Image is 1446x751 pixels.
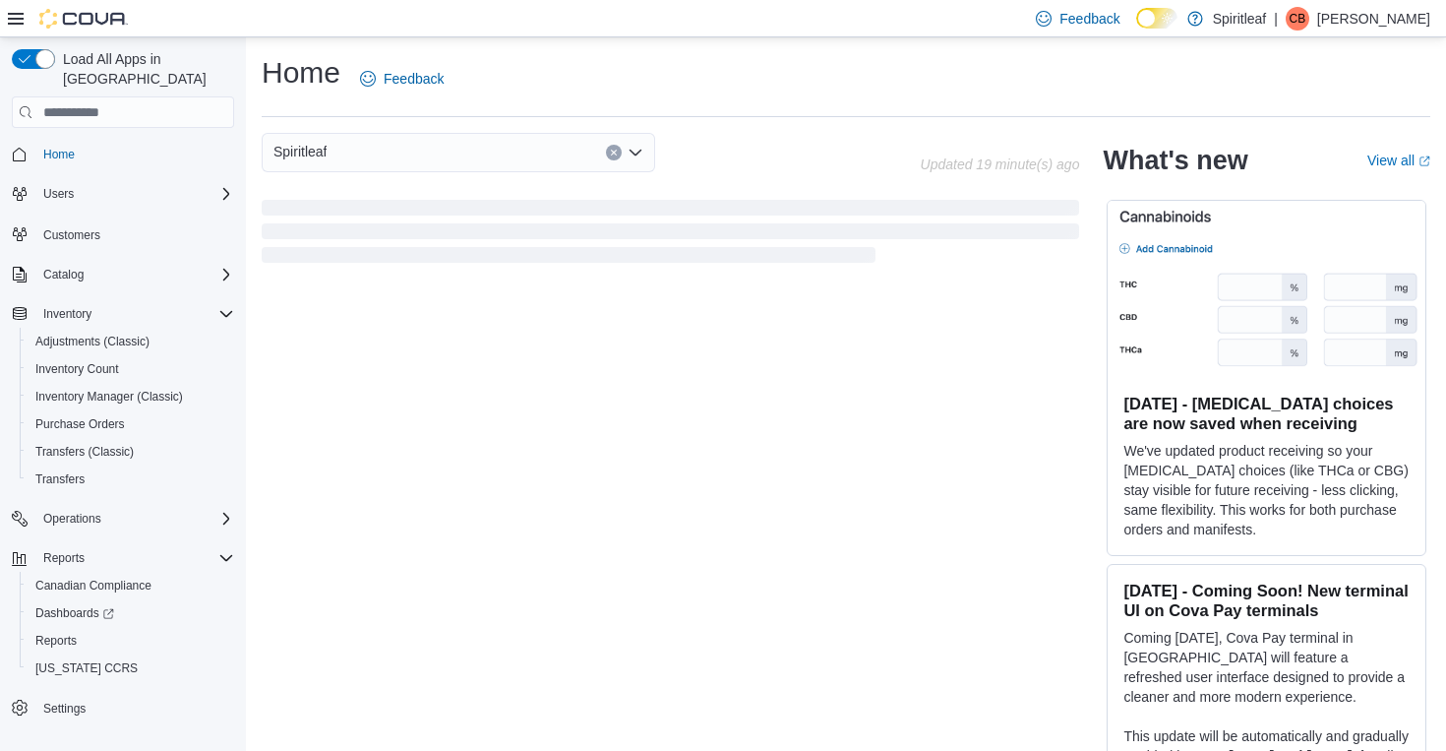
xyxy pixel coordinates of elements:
[35,223,108,247] a: Customers
[1103,145,1247,176] h2: What's new
[35,302,234,326] span: Inventory
[20,572,242,599] button: Canadian Compliance
[39,9,128,29] img: Cova
[606,145,622,160] button: Clear input
[28,385,191,408] a: Inventory Manager (Classic)
[1123,441,1410,539] p: We've updated product receiving so your [MEDICAL_DATA] choices (like THCa or CBG) stay visible fo...
[43,511,101,527] span: Operations
[28,330,157,353] a: Adjustments (Classic)
[20,655,242,682] button: [US_STATE] CCRS
[43,550,85,566] span: Reports
[1059,9,1119,29] span: Feedback
[1286,7,1309,31] div: Carson B
[28,657,146,680] a: [US_STATE] CCRS
[35,444,134,460] span: Transfers (Classic)
[921,156,1080,172] p: Updated 19 minute(s) ago
[28,357,127,381] a: Inventory Count
[28,385,234,408] span: Inventory Manager (Classic)
[628,145,643,160] button: Open list of options
[28,440,142,464] a: Transfers (Classic)
[35,660,138,676] span: [US_STATE] CCRS
[262,53,340,93] h1: Home
[35,605,114,621] span: Dashboards
[28,412,234,436] span: Purchase Orders
[1367,153,1430,168] a: View allExternal link
[1290,7,1306,31] span: CB
[35,507,234,531] span: Operations
[35,182,234,206] span: Users
[43,186,74,202] span: Users
[1136,29,1137,30] span: Dark Mode
[352,59,452,98] a: Feedback
[20,410,242,438] button: Purchase Orders
[4,505,242,532] button: Operations
[28,357,234,381] span: Inventory Count
[28,629,85,653] a: Reports
[1123,581,1410,620] h3: [DATE] - Coming Soon! New terminal UI on Cova Pay terminals
[28,574,159,597] a: Canadian Compliance
[28,468,92,491] a: Transfers
[20,466,242,493] button: Transfers
[262,204,1079,267] span: Loading
[20,627,242,655] button: Reports
[4,180,242,208] button: Users
[43,701,86,717] span: Settings
[1317,7,1430,31] p: [PERSON_NAME]
[28,468,234,491] span: Transfers
[4,300,242,328] button: Inventory
[28,330,234,353] span: Adjustments (Classic)
[4,219,242,248] button: Customers
[35,546,234,570] span: Reports
[35,471,85,487] span: Transfers
[28,601,234,625] span: Dashboards
[35,697,93,720] a: Settings
[4,544,242,572] button: Reports
[1418,156,1430,167] svg: External link
[4,140,242,168] button: Home
[1123,628,1410,707] p: Coming [DATE], Cova Pay terminal in [GEOGRAPHIC_DATA] will feature a refreshed user interface des...
[1123,394,1410,433] h3: [DATE] - [MEDICAL_DATA] choices are now saved when receiving
[35,334,150,349] span: Adjustments (Classic)
[35,143,83,166] a: Home
[384,69,444,89] span: Feedback
[20,383,242,410] button: Inventory Manager (Classic)
[35,696,234,720] span: Settings
[35,507,109,531] button: Operations
[35,546,92,570] button: Reports
[1136,8,1177,29] input: Dark Mode
[4,694,242,722] button: Settings
[43,227,100,243] span: Customers
[20,355,242,383] button: Inventory Count
[43,306,91,322] span: Inventory
[1213,7,1266,31] p: Spiritleaf
[1274,7,1278,31] p: |
[35,361,119,377] span: Inventory Count
[28,574,234,597] span: Canadian Compliance
[28,440,234,464] span: Transfers (Classic)
[35,633,77,649] span: Reports
[28,601,122,625] a: Dashboards
[28,629,234,653] span: Reports
[35,302,99,326] button: Inventory
[35,221,234,246] span: Customers
[35,263,91,286] button: Catalog
[4,261,242,288] button: Catalog
[43,147,75,162] span: Home
[28,657,234,680] span: Washington CCRS
[35,182,82,206] button: Users
[35,578,151,594] span: Canadian Compliance
[35,263,234,286] span: Catalog
[20,438,242,466] button: Transfers (Classic)
[35,142,234,166] span: Home
[20,328,242,355] button: Adjustments (Classic)
[20,599,242,627] a: Dashboards
[273,140,327,163] span: Spiritleaf
[35,389,183,405] span: Inventory Manager (Classic)
[55,49,234,89] span: Load All Apps in [GEOGRAPHIC_DATA]
[35,416,125,432] span: Purchase Orders
[28,412,133,436] a: Purchase Orders
[43,267,84,282] span: Catalog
